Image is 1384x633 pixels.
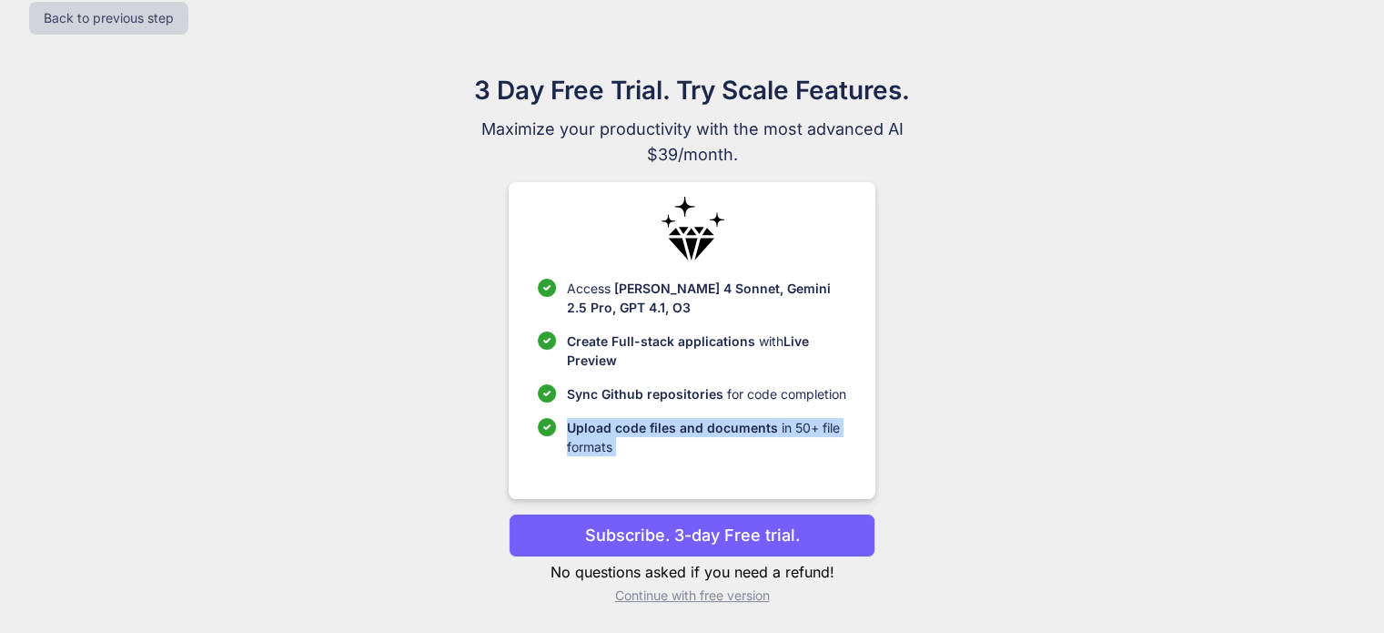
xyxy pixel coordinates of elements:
button: Subscribe. 3-day Free trial. [509,514,875,557]
p: Continue with free version [509,587,875,605]
p: No questions asked if you need a refund! [509,561,875,583]
span: Upload code files and documents [567,420,778,435]
img: checklist [538,384,556,403]
img: checklist [538,418,556,436]
span: Maximize your productivity with the most advanced AI [387,117,998,142]
p: with [567,332,846,370]
span: [PERSON_NAME] 4 Sonnet, Gemini 2.5 Pro, GPT 4.1, O3 [567,281,831,315]
span: $39/month. [387,142,998,168]
h1: 3 Day Free Trial. Try Scale Features. [387,71,998,109]
span: Create Full-stack applications [567,333,759,349]
button: Back to previous step [29,2,188,35]
p: Subscribe. 3-day Free trial. [585,523,800,547]
img: checklist [538,279,556,297]
p: Access [567,279,846,317]
span: Sync Github repositories [567,386,723,402]
img: checklist [538,332,556,350]
p: for code completion [567,384,846,403]
p: in 50+ file formats [567,418,846,456]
